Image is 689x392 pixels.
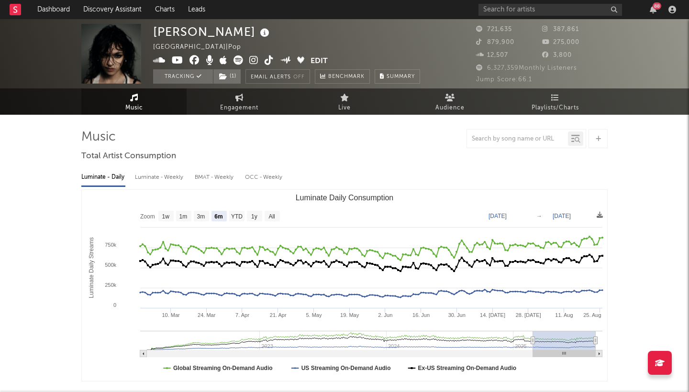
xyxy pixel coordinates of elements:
div: [GEOGRAPHIC_DATA] | Pop [153,42,252,53]
text: 19. May [340,312,359,318]
text: 16. Jun [412,312,430,318]
span: Total Artist Consumption [81,151,176,162]
div: OCC - Weekly [245,169,283,185]
text: 7. Apr [235,312,249,318]
a: Playlists/Charts [502,88,608,115]
span: Playlists/Charts [532,102,579,114]
text: 750k [105,242,116,248]
a: Benchmark [315,69,370,84]
span: Audience [435,102,465,114]
div: BMAT - Weekly [195,169,235,185]
span: 721,635 [476,26,512,33]
span: 275,000 [542,39,579,45]
span: 6,327,359 Monthly Listeners [476,65,577,71]
text: Luminate Daily Streams [88,237,95,298]
text: US Streaming On-Demand Audio [301,365,391,371]
button: 88 [650,6,656,13]
text: 5. May [306,312,322,318]
text: → [536,213,542,219]
text: All [268,213,275,220]
div: Luminate - Daily [81,169,125,185]
text: 21. Apr [270,312,287,318]
span: Music [125,102,143,114]
text: 1w [162,213,170,220]
text: [DATE] [489,213,507,219]
text: Global Streaming On-Demand Audio [173,365,273,371]
button: Email AlertsOff [245,69,310,84]
button: Summary [375,69,420,84]
text: 30. Jun [448,312,466,318]
span: Engagement [220,102,258,114]
a: Audience [397,88,502,115]
a: Engagement [187,88,292,115]
text: [DATE] [553,213,571,219]
text: 0 [113,302,116,308]
text: 500k [105,262,116,268]
button: Edit [311,55,328,67]
text: 28. [DATE] [516,312,541,318]
text: 6m [214,213,222,220]
text: 1y [251,213,257,220]
span: Live [338,102,351,114]
div: 88 [653,2,661,10]
div: Luminate - Weekly [135,169,185,185]
a: Live [292,88,397,115]
button: Tracking [153,69,213,84]
svg: Luminate Daily Consumption [82,190,607,381]
text: 3m [197,213,205,220]
span: Benchmark [328,71,365,83]
input: Search by song name or URL [467,135,568,143]
text: Ex-US Streaming On-Demand Audio [418,365,517,371]
span: Summary [387,74,415,79]
span: Jump Score: 66.1 [476,76,532,83]
em: Off [293,75,305,80]
text: 2. Jun [378,312,392,318]
span: 12,507 [476,52,508,58]
text: 11. Aug [555,312,573,318]
div: [PERSON_NAME] [153,24,272,40]
text: 25. Aug [583,312,601,318]
text: Luminate Daily Consumption [296,194,394,202]
a: Music [81,88,187,115]
text: 250k [105,282,116,288]
text: 14. [DATE] [480,312,505,318]
input: Search for artists [478,4,622,16]
button: (1) [213,69,241,84]
span: 879,900 [476,39,514,45]
text: Zoom [140,213,155,220]
text: 24. Mar [198,312,216,318]
span: 3,800 [542,52,572,58]
span: 387,861 [542,26,579,33]
text: 10. Mar [162,312,180,318]
span: ( 1 ) [213,69,241,84]
text: YTD [231,213,243,220]
text: 1m [179,213,188,220]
